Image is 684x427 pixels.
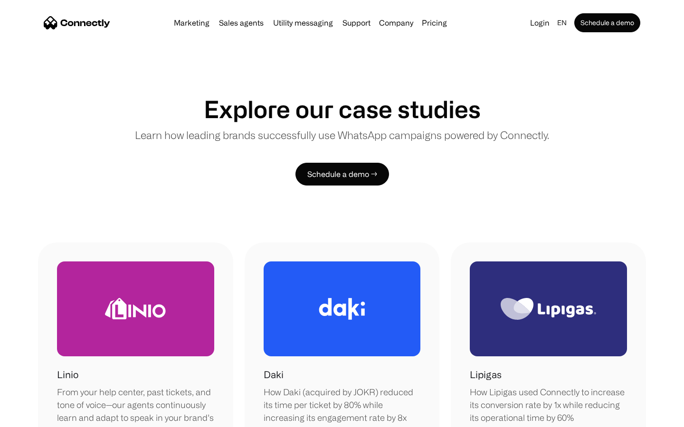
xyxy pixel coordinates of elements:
[295,163,389,186] a: Schedule a demo →
[470,368,502,382] h1: Lipigas
[264,368,284,382] h1: Daki
[319,298,365,320] img: Daki Logo
[269,19,337,27] a: Utility messaging
[135,127,549,143] p: Learn how leading brands successfully use WhatsApp campaigns powered by Connectly.
[376,16,416,29] div: Company
[418,19,451,27] a: Pricing
[553,16,572,29] div: en
[215,19,267,27] a: Sales agents
[19,410,57,424] ul: Language list
[170,19,213,27] a: Marketing
[57,368,78,382] h1: Linio
[574,13,640,32] a: Schedule a demo
[557,16,567,29] div: en
[339,19,374,27] a: Support
[470,386,627,424] div: How Lipigas used Connectly to increase its conversion rate by 1x while reducing its operational t...
[9,409,57,424] aside: Language selected: English
[379,16,413,29] div: Company
[105,298,166,319] img: Linio Logo
[526,16,553,29] a: Login
[204,95,481,123] h1: Explore our case studies
[44,16,110,30] a: home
